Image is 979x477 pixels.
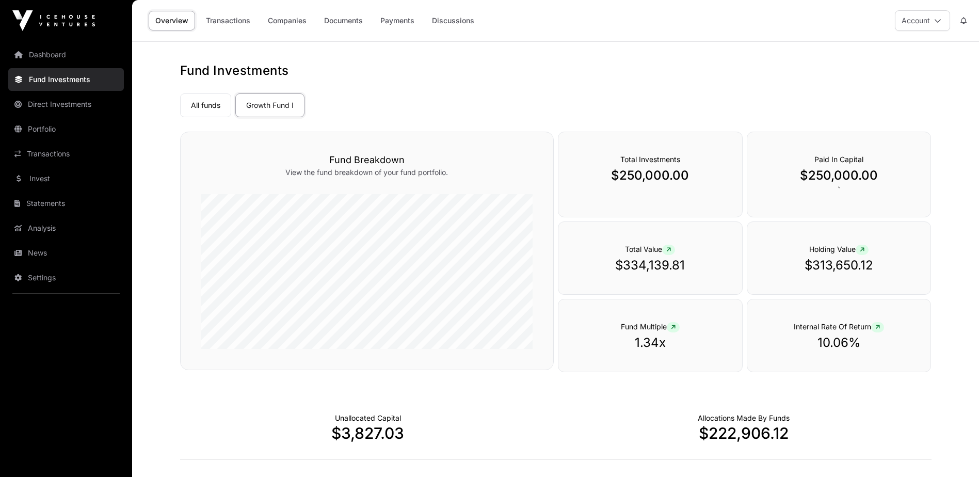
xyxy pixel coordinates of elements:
img: Icehouse Ventures Logo [12,10,95,31]
p: 10.06% [768,335,910,351]
a: Dashboard [8,43,124,66]
a: Growth Fund I [235,93,304,117]
span: Total Investments [620,155,680,164]
p: Cash not yet allocated [335,413,401,423]
button: Account [895,10,950,31]
a: Statements [8,192,124,215]
a: Documents [317,11,370,30]
p: Capital Deployed Into Companies [698,413,790,423]
span: Paid In Capital [814,155,863,164]
h3: Fund Breakdown [201,153,533,167]
a: Transactions [199,11,257,30]
span: Total Value [625,245,675,253]
a: Settings [8,266,124,289]
p: $334,139.81 [579,257,721,274]
p: $250,000.00 [579,167,721,184]
a: Portfolio [8,118,124,140]
a: Invest [8,167,124,190]
p: 1.34x [579,335,721,351]
a: Payments [374,11,421,30]
h1: Fund Investments [180,62,932,79]
div: ` [747,132,932,217]
a: Transactions [8,142,124,165]
p: $3,827.03 [180,424,556,442]
a: Overview [149,11,195,30]
p: $222,906.12 [556,424,932,442]
p: View the fund breakdown of your fund portfolio. [201,167,533,178]
iframe: Chat Widget [927,427,979,477]
span: Fund Multiple [621,322,680,331]
a: Direct Investments [8,93,124,116]
p: $250,000.00 [768,167,910,184]
a: Analysis [8,217,124,240]
a: News [8,242,124,264]
a: Fund Investments [8,68,124,91]
a: Discussions [425,11,481,30]
span: Internal Rate Of Return [794,322,884,331]
p: $313,650.12 [768,257,910,274]
span: Holding Value [809,245,869,253]
a: All funds [180,93,231,117]
a: Companies [261,11,313,30]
